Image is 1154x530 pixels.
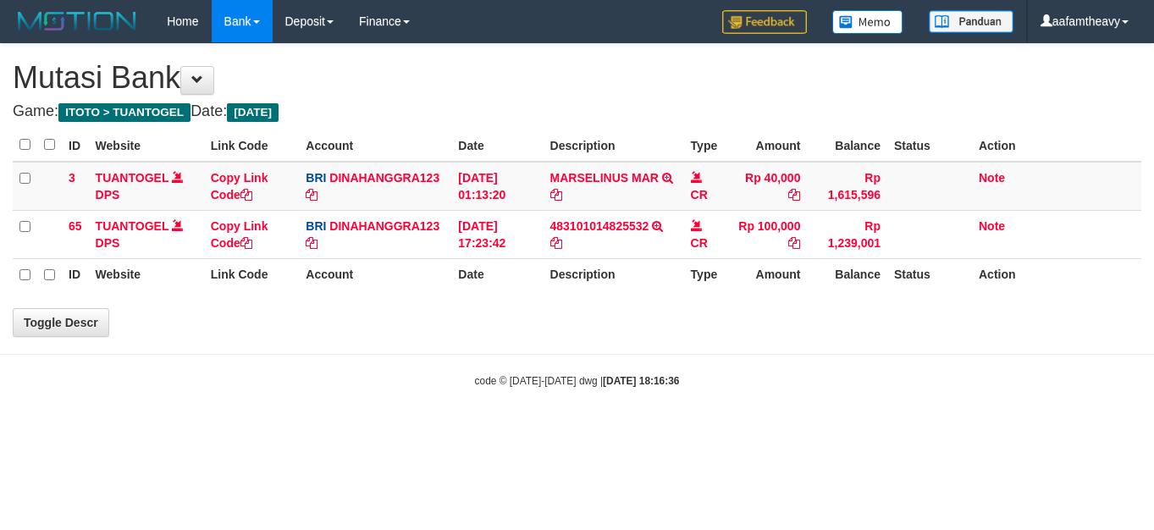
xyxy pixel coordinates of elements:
th: Website [89,129,204,162]
span: CR [691,236,708,250]
th: Date [451,258,543,291]
small: code © [DATE]-[DATE] dwg | [475,375,680,387]
a: Note [979,171,1005,185]
a: Copy Link Code [211,219,268,250]
th: Account [299,258,451,291]
td: Rp 1,239,001 [807,210,887,258]
th: Status [887,258,972,291]
th: Description [544,258,684,291]
span: 3 [69,171,75,185]
span: CR [691,188,708,202]
img: Button%20Memo.svg [832,10,903,34]
a: DINAHANGGRA123 [329,171,439,185]
td: Rp 40,000 [728,162,808,211]
th: Status [887,129,972,162]
td: [DATE] 17:23:42 [451,210,543,258]
th: Date [451,129,543,162]
th: Link Code [204,129,300,162]
td: Rp 1,615,596 [807,162,887,211]
span: 65 [69,219,82,233]
th: Action [972,258,1141,291]
th: Type [684,258,728,291]
img: MOTION_logo.png [13,8,141,34]
span: [DATE] [227,103,279,122]
th: Description [544,129,684,162]
a: TUANTOGEL [96,219,169,233]
h4: Game: Date: [13,103,1141,120]
a: Note [979,219,1005,233]
a: 483101014825532 [550,219,649,233]
a: TUANTOGEL [96,171,169,185]
th: Account [299,129,451,162]
td: Rp 100,000 [728,210,808,258]
span: BRI [306,219,326,233]
td: DPS [89,210,204,258]
th: Amount [728,129,808,162]
img: panduan.png [929,10,1013,33]
th: Website [89,258,204,291]
span: ITOTO > TUANTOGEL [58,103,190,122]
td: DPS [89,162,204,211]
a: DINAHANGGRA123 [329,219,439,233]
th: ID [62,258,89,291]
img: Feedback.jpg [722,10,807,34]
td: [DATE] 01:13:20 [451,162,543,211]
th: ID [62,129,89,162]
th: Amount [728,258,808,291]
a: Toggle Descr [13,308,109,337]
a: MARSELINUS MAR [550,171,659,185]
span: BRI [306,171,326,185]
th: Type [684,129,728,162]
h1: Mutasi Bank [13,61,1141,95]
th: Link Code [204,258,300,291]
strong: [DATE] 18:16:36 [603,375,679,387]
th: Balance [807,129,887,162]
a: Copy Link Code [211,171,268,202]
th: Balance [807,258,887,291]
th: Action [972,129,1141,162]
